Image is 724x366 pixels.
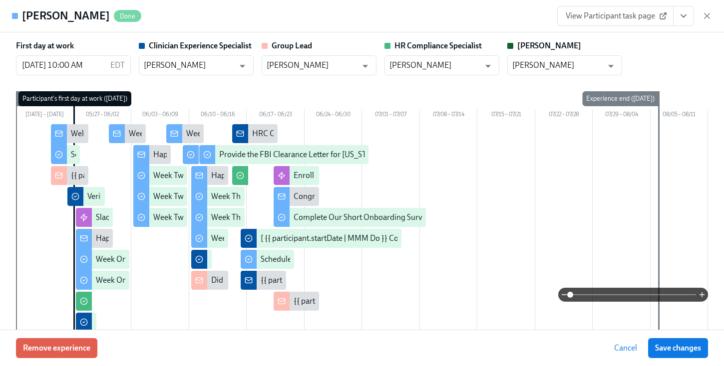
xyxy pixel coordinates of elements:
[420,109,478,122] div: 07/08 – 07/14
[74,109,132,122] div: 05/27 – 06/02
[294,212,429,223] div: Complete Our Short Onboarding Survey
[129,128,232,139] div: Week One Onboarding Recap!
[603,58,619,74] button: Open
[22,8,110,23] h4: [PERSON_NAME]
[272,41,312,50] strong: Group Lead
[153,191,332,202] div: Week Two: Core Processes (~1.25 hours to complete)
[114,12,141,20] span: Done
[16,109,74,122] div: [DATE] – [DATE]
[261,275,447,286] div: {{ participant.fullName }} Is Cleared From Compliance!
[655,343,701,353] span: Save changes
[211,191,481,202] div: Week Three: Cultural Competence & Special Populations (~3 hours to complete)
[96,233,152,244] div: Happy First Day!
[96,275,313,286] div: Week One: Essential Compliance Tasks (~6.5 hours to complete)
[153,212,371,223] div: Week Two: Compliance Crisis Response (~1.5 hours to complete)
[614,343,637,353] span: Cancel
[189,109,247,122] div: 06/10 – 06/16
[71,170,238,181] div: {{ participant.fullName }} has started onboarding
[517,41,581,50] strong: [PERSON_NAME]
[582,91,659,106] div: Experience end ([DATE])
[294,170,417,181] div: Enroll in Milestone Email Experience
[480,58,496,74] button: Open
[235,58,250,74] button: Open
[131,109,189,122] div: 06/03 – 06/09
[71,149,126,160] div: Software Set-Up
[96,254,327,265] div: Week One: Welcome To Charlie Health Tasks! (~3 hours to complete)
[110,60,125,71] p: EDT
[23,343,90,353] span: Remove experience
[211,170,327,181] div: Happy Final Week of Onboarding!
[394,41,482,50] strong: HR Compliance Specialist
[87,191,231,202] div: Verify Elation for {{ participant.fullName }}
[211,233,419,244] div: Week Three: Final Onboarding Tasks (~1.5 hours to complete)
[557,6,674,26] a: View Participant task page
[211,212,471,223] div: Week Three: Ethics, Conduct, & Legal Responsibilities (~5 hours to complete)
[294,191,445,202] div: Congratulations On A Successful Check-Out!
[535,109,593,122] div: 07/22 – 07/28
[477,109,535,122] div: 07/15 – 07/21
[18,91,131,106] div: Participant's first day at work ([DATE])
[186,128,290,139] div: Week Two Onboarding Recap!
[153,170,348,181] div: Week Two: Get To Know Your Role (~4 hours to complete)
[247,109,305,122] div: 06/17 – 06/23
[16,40,74,51] label: First day at work
[648,338,708,358] button: Save changes
[219,149,382,160] div: Provide the FBI Clearance Letter for [US_STATE]
[153,149,215,160] div: Happy Week Two!
[593,109,651,122] div: 07/29 – 08/04
[149,41,252,50] strong: Clinician Experience Specialist
[358,58,373,74] button: Open
[651,109,709,122] div: 08/05 – 08/11
[362,109,420,122] div: 07/01 – 07/07
[261,233,520,244] div: [ {{ participant.startDate | MMM Do }} Cohort] Confirm Successful Check-Out
[211,275,400,286] div: Did {{ participant.fullName }} Schedule A Meet & Greet?
[305,109,362,122] div: 06/24 – 06/30
[566,11,665,21] span: View Participant task page
[96,212,137,223] div: Slack Invites
[71,128,201,139] div: Welcome To The Charlie Health Team!
[261,254,375,265] div: Schedule Onboarding Check-Out!
[607,338,644,358] button: Cancel
[16,338,97,358] button: Remove experience
[252,128,291,139] div: HRC Check
[673,6,694,26] button: View task page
